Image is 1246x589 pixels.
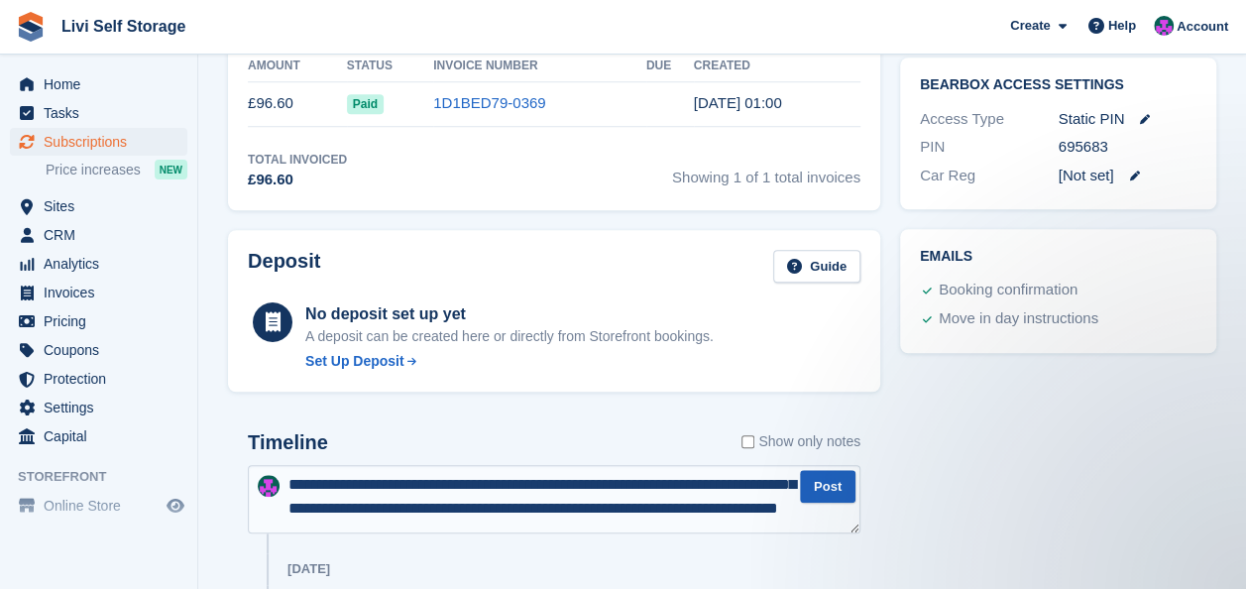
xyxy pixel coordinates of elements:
[694,94,782,111] time: 2025-09-12 00:00:42 UTC
[10,128,187,156] a: menu
[305,351,404,372] div: Set Up Deposit
[1154,16,1174,36] img: Graham Cameron
[741,431,860,452] label: Show only notes
[433,51,646,82] th: Invoice Number
[248,431,328,454] h2: Timeline
[44,250,163,278] span: Analytics
[44,492,163,520] span: Online Store
[10,422,187,450] a: menu
[287,561,330,577] div: [DATE]
[920,165,1059,187] div: Car Reg
[305,326,714,347] p: A deposit can be created here or directly from Storefront bookings.
[672,151,860,191] span: Showing 1 of 1 total invoices
[1059,136,1197,159] div: 695683
[939,279,1077,302] div: Booking confirmation
[433,94,545,111] a: 1D1BED79-0369
[347,94,384,114] span: Paid
[10,221,187,249] a: menu
[10,307,187,335] a: menu
[10,70,187,98] a: menu
[1010,16,1050,36] span: Create
[46,159,187,180] a: Price increases NEW
[1059,108,1197,131] div: Static PIN
[347,51,433,82] th: Status
[10,99,187,127] a: menu
[10,365,187,393] a: menu
[10,492,187,520] a: menu
[1177,17,1228,37] span: Account
[694,51,860,82] th: Created
[44,365,163,393] span: Protection
[248,169,347,191] div: £96.60
[1108,16,1136,36] span: Help
[800,470,855,503] button: Post
[920,136,1059,159] div: PIN
[44,70,163,98] span: Home
[44,221,163,249] span: CRM
[10,279,187,306] a: menu
[10,192,187,220] a: menu
[920,77,1196,93] h2: BearBox Access Settings
[44,307,163,335] span: Pricing
[10,394,187,421] a: menu
[18,467,197,487] span: Storefront
[54,10,193,43] a: Livi Self Storage
[44,99,163,127] span: Tasks
[920,249,1196,265] h2: Emails
[10,250,187,278] a: menu
[248,51,347,82] th: Amount
[646,51,694,82] th: Due
[305,302,714,326] div: No deposit set up yet
[44,192,163,220] span: Sites
[16,12,46,42] img: stora-icon-8386f47178a22dfd0bd8f6a31ec36ba5ce8667c1dd55bd0f319d3a0aa187defe.svg
[248,151,347,169] div: Total Invoiced
[741,431,754,452] input: Show only notes
[46,161,141,179] span: Price increases
[10,336,187,364] a: menu
[44,279,163,306] span: Invoices
[258,475,280,497] img: Graham Cameron
[920,108,1059,131] div: Access Type
[773,250,860,283] a: Guide
[248,81,347,126] td: £96.60
[248,250,320,283] h2: Deposit
[939,307,1098,331] div: Move in day instructions
[44,422,163,450] span: Capital
[155,160,187,179] div: NEW
[1059,165,1197,187] div: [Not set]
[44,336,163,364] span: Coupons
[164,494,187,518] a: Preview store
[44,394,163,421] span: Settings
[44,128,163,156] span: Subscriptions
[305,351,714,372] a: Set Up Deposit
